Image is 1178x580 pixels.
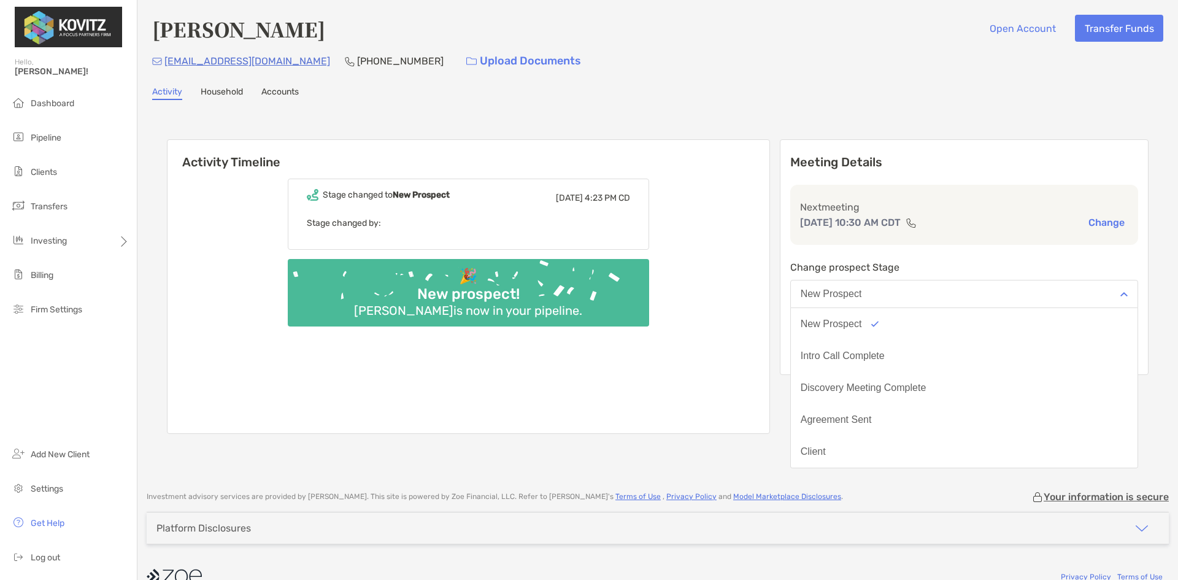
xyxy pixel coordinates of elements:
[790,280,1138,308] button: New Prospect
[307,215,630,231] p: Stage changed by:
[31,133,61,143] span: Pipeline
[800,199,1128,215] p: Next meeting
[31,236,67,246] span: Investing
[980,15,1065,42] button: Open Account
[164,53,330,69] p: [EMAIL_ADDRESS][DOMAIN_NAME]
[11,481,26,495] img: settings icon
[556,193,583,203] span: [DATE]
[1075,15,1163,42] button: Transfer Funds
[791,372,1138,404] button: Discovery Meeting Complete
[288,259,649,316] img: Confetti
[31,518,64,528] span: Get Help
[31,484,63,494] span: Settings
[11,446,26,461] img: add_new_client icon
[454,268,482,285] div: 🎉
[11,130,26,144] img: pipeline icon
[31,449,90,460] span: Add New Client
[791,340,1138,372] button: Intro Call Complete
[152,15,325,43] h4: [PERSON_NAME]
[15,66,129,77] span: [PERSON_NAME]!
[801,446,826,457] div: Client
[412,285,525,303] div: New prospect!
[11,164,26,179] img: clients icon
[585,193,630,203] span: 4:23 PM CD
[11,267,26,282] img: billing icon
[458,48,589,74] a: Upload Documents
[201,87,243,100] a: Household
[11,515,26,530] img: get-help icon
[1085,216,1128,229] button: Change
[871,321,879,327] img: Option icon
[615,492,661,501] a: Terms of Use
[15,5,122,49] img: Zoe Logo
[733,492,841,501] a: Model Marketplace Disclosures
[156,522,251,534] div: Platform Disclosures
[801,319,862,330] div: New Prospect
[801,350,885,362] div: Intro Call Complete
[345,56,355,66] img: Phone Icon
[31,98,74,109] span: Dashboard
[167,140,769,169] h6: Activity Timeline
[11,549,26,564] img: logout icon
[790,155,1138,170] p: Meeting Details
[323,190,450,200] div: Stage changed to
[11,95,26,110] img: dashboard icon
[152,58,162,65] img: Email Icon
[800,215,901,230] p: [DATE] 10:30 AM CDT
[31,201,67,212] span: Transfers
[791,308,1138,340] button: New Prospect
[11,233,26,247] img: investing icon
[666,492,717,501] a: Privacy Policy
[147,492,843,501] p: Investment advisory services are provided by [PERSON_NAME] . This site is powered by Zoe Financia...
[31,167,57,177] span: Clients
[801,288,862,300] div: New Prospect
[1120,292,1128,296] img: Open dropdown arrow
[790,260,1138,275] p: Change prospect Stage
[31,270,53,280] span: Billing
[791,404,1138,436] button: Agreement Sent
[307,189,318,201] img: Event icon
[801,414,872,425] div: Agreement Sent
[11,198,26,213] img: transfers icon
[31,304,82,315] span: Firm Settings
[11,301,26,316] img: firm-settings icon
[393,190,450,200] b: New Prospect
[906,218,917,228] img: communication type
[801,382,926,393] div: Discovery Meeting Complete
[1134,521,1149,536] img: icon arrow
[466,57,477,66] img: button icon
[349,303,587,318] div: [PERSON_NAME] is now in your pipeline.
[152,87,182,100] a: Activity
[357,53,444,69] p: [PHONE_NUMBER]
[261,87,299,100] a: Accounts
[1044,491,1169,503] p: Your information is secure
[791,436,1138,468] button: Client
[31,552,60,563] span: Log out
